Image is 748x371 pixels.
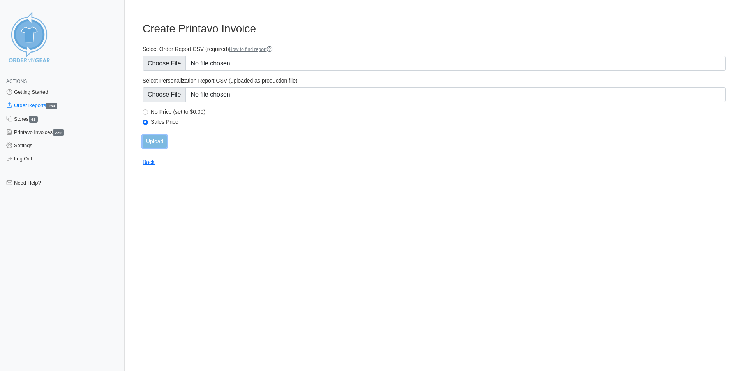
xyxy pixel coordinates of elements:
label: Sales Price [151,118,726,125]
span: 229 [53,129,64,136]
span: Actions [6,79,27,84]
h3: Create Printavo Invoice [143,22,726,35]
a: How to find report [229,47,273,52]
span: 61 [29,116,38,123]
label: No Price (set to $0.00) [151,108,726,115]
label: Select Order Report CSV (required) [143,46,726,53]
input: Upload [143,135,167,148]
label: Select Personalization Report CSV (uploaded as production file) [143,77,726,84]
a: Back [143,159,155,165]
span: 230 [46,103,57,109]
